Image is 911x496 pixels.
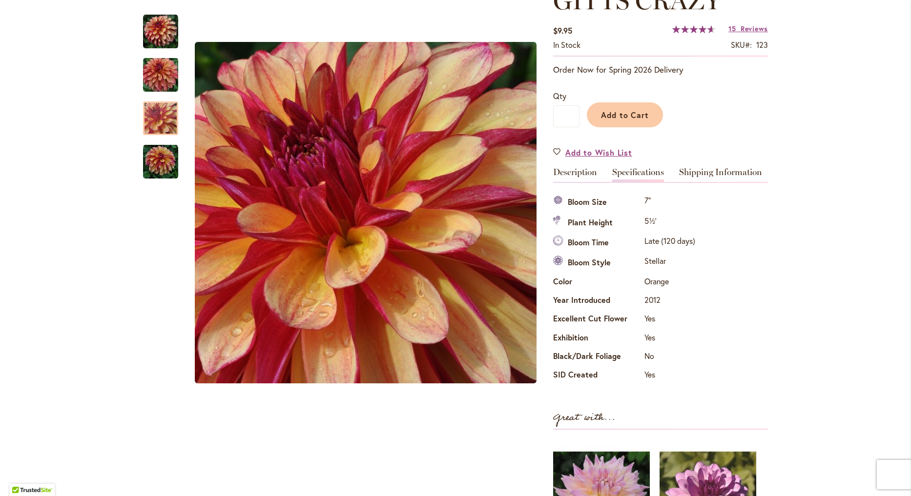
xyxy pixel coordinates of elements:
div: Gitts Crazy [188,5,543,421]
span: Add to Cart [601,110,649,120]
a: 15 Reviews [728,24,768,33]
span: In stock [553,40,580,50]
th: SID Created [553,367,642,385]
span: Qty [553,91,566,101]
img: Gitts Crazy [195,42,537,383]
div: 123 [756,40,768,51]
div: Gitts Crazy [143,5,188,48]
div: Gitts CrazyGitts CrazyGitts Crazy [188,5,543,421]
img: Gitts Crazy [143,14,178,49]
span: $9.95 [553,25,572,36]
td: Yes [642,367,698,385]
p: Order Now for Spring 2026 Delivery [553,64,768,76]
a: Specifications [612,168,664,182]
a: Shipping Information [679,168,762,182]
th: Bloom Time [553,233,642,253]
th: Excellent Cut Flower [553,311,642,329]
td: 5½' [642,213,698,233]
strong: SKU [731,40,752,50]
div: Availability [553,40,580,51]
span: Add to Wish List [565,147,632,158]
span: Reviews [741,24,768,33]
a: Description [553,168,597,182]
span: 15 [728,24,736,33]
iframe: Launch Accessibility Center [7,461,35,489]
div: Product Images [188,5,588,421]
strong: Great with... [553,410,616,426]
th: Bloom Style [553,253,642,273]
th: Exhibition [553,329,642,348]
td: Yes [642,311,698,329]
th: Plant Height [553,213,642,233]
div: Gitts Crazy [143,135,178,179]
div: Detailed Product Info [553,168,768,385]
td: No [642,348,698,367]
div: 93% [672,25,715,33]
button: Add to Cart [587,102,663,127]
td: Yes [642,329,698,348]
td: Late (120 days) [642,233,698,253]
td: Orange [642,273,698,292]
img: Gitts Crazy [125,52,196,99]
th: Color [553,273,642,292]
td: Stellar [642,253,698,273]
td: 7" [642,193,698,213]
img: Gitts Crazy [143,144,178,179]
th: Year Introduced [553,292,642,311]
div: Gitts Crazy [143,92,188,135]
th: Bloom Size [553,193,642,213]
div: Gitts Crazy [143,48,188,92]
a: Add to Wish List [553,147,632,158]
th: Black/Dark Foliage [553,348,642,367]
td: 2012 [642,292,698,311]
